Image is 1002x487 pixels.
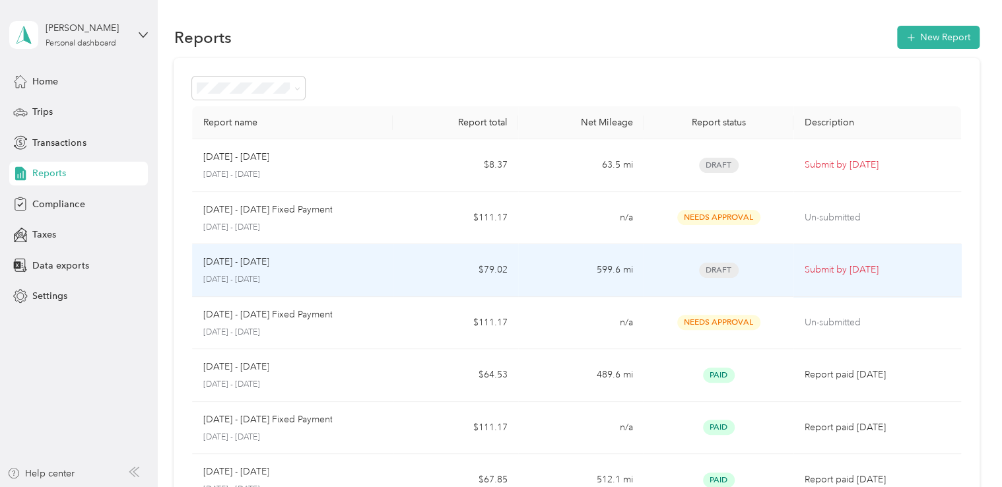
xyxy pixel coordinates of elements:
button: Help center [7,467,75,480]
td: n/a [518,192,644,245]
td: 63.5 mi [518,139,644,192]
p: [DATE] - [DATE] [203,327,382,339]
th: Net Mileage [518,106,644,139]
span: Needs Approval [677,210,760,225]
p: [DATE] - [DATE] [203,274,382,286]
p: [DATE] - [DATE] [203,222,382,234]
td: n/a [518,402,644,455]
td: $111.17 [393,297,518,350]
p: [DATE] - [DATE] [203,150,269,164]
span: Trips [32,105,53,119]
p: [DATE] - [DATE] [203,432,382,443]
span: Needs Approval [677,315,760,330]
span: Taxes [32,228,56,242]
p: Submit by [DATE] [804,158,950,172]
button: New Report [897,26,980,49]
p: [DATE] - [DATE] [203,169,382,181]
span: Data exports [32,259,88,273]
th: Description [793,106,960,139]
td: 599.6 mi [518,244,644,297]
p: [DATE] - [DATE] [203,379,382,391]
th: Report total [393,106,518,139]
p: Un-submitted [804,211,950,225]
span: Paid [703,420,735,435]
span: Transactions [32,136,86,150]
td: $8.37 [393,139,518,192]
p: [DATE] - [DATE] Fixed Payment [203,203,332,217]
p: Report paid [DATE] [804,368,950,382]
p: [DATE] - [DATE] [203,255,269,269]
td: $64.53 [393,349,518,402]
span: Settings [32,289,67,303]
td: n/a [518,297,644,350]
span: Paid [703,368,735,383]
div: Report status [654,117,784,128]
p: [DATE] - [DATE] Fixed Payment [203,308,332,322]
span: Home [32,75,58,88]
p: [DATE] - [DATE] Fixed Payment [203,412,332,427]
span: Reports [32,166,66,180]
th: Report name [192,106,393,139]
p: [DATE] - [DATE] [203,360,269,374]
div: Personal dashboard [46,40,116,48]
td: $79.02 [393,244,518,297]
span: Draft [699,263,739,278]
h1: Reports [174,30,231,44]
p: Un-submitted [804,315,950,330]
p: Report paid [DATE] [804,420,950,435]
td: 489.6 mi [518,349,644,402]
p: Report paid [DATE] [804,472,950,487]
span: Draft [699,158,739,173]
td: $111.17 [393,402,518,455]
p: [DATE] - [DATE] [203,465,269,479]
span: Compliance [32,197,84,211]
p: Submit by [DATE] [804,263,950,277]
div: [PERSON_NAME] [46,21,128,35]
td: $111.17 [393,192,518,245]
iframe: Everlance-gr Chat Button Frame [928,413,1002,487]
